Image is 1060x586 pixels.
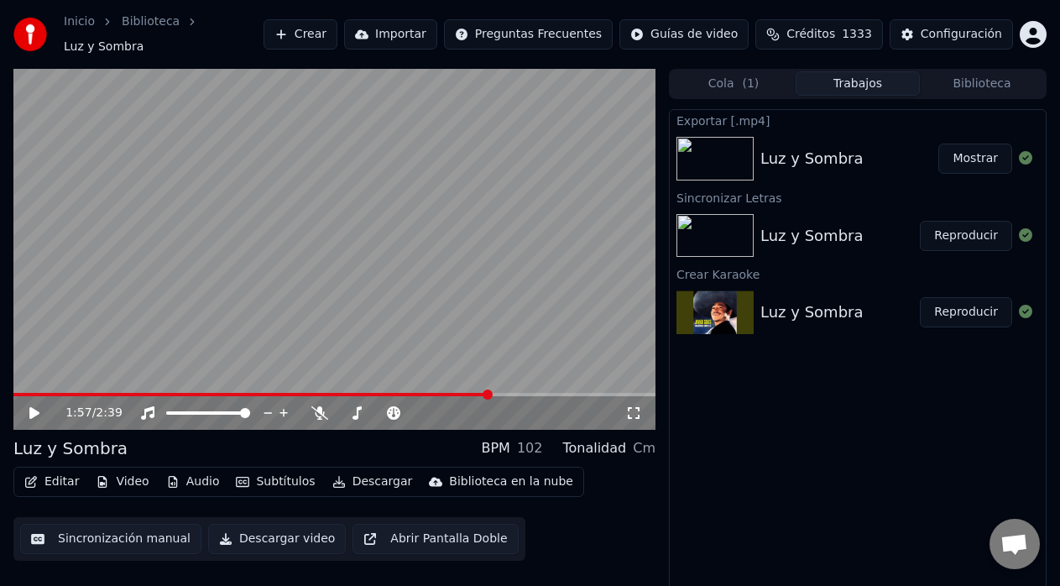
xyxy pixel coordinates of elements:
[481,438,509,458] div: BPM
[619,19,749,50] button: Guías de video
[786,26,835,43] span: Créditos
[264,19,337,50] button: Crear
[742,76,759,92] span: ( 1 )
[326,470,420,494] button: Descargar
[64,13,264,55] nav: breadcrumb
[89,470,155,494] button: Video
[670,187,1046,207] div: Sincronizar Letras
[64,39,144,55] span: Luz y Sombra
[517,438,543,458] div: 102
[670,110,1046,130] div: Exportar [.mp4]
[755,19,883,50] button: Créditos1333
[208,524,346,554] button: Descargar video
[352,524,518,554] button: Abrir Pantalla Doble
[562,438,626,458] div: Tonalidad
[65,405,91,421] span: 1:57
[96,405,122,421] span: 2:39
[890,19,1013,50] button: Configuración
[670,264,1046,284] div: Crear Karaoke
[159,470,227,494] button: Audio
[938,144,1012,174] button: Mostrar
[13,437,128,460] div: Luz y Sombra
[671,71,796,96] button: Cola
[921,26,1002,43] div: Configuración
[444,19,613,50] button: Preguntas Frecuentes
[229,470,321,494] button: Subtítulos
[20,524,201,554] button: Sincronización manual
[65,405,106,421] div: /
[18,470,86,494] button: Editar
[64,13,95,30] a: Inicio
[122,13,180,30] a: Biblioteca
[760,301,864,324] div: Luz y Sombra
[760,147,864,170] div: Luz y Sombra
[920,71,1044,96] button: Biblioteca
[920,297,1012,327] button: Reproducir
[633,438,655,458] div: Cm
[920,221,1012,251] button: Reproducir
[842,26,872,43] span: 1333
[344,19,437,50] button: Importar
[990,519,1040,569] div: Chat abierto
[449,474,573,490] div: Biblioteca en la nube
[796,71,920,96] button: Trabajos
[760,224,864,248] div: Luz y Sombra
[13,18,47,51] img: youka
